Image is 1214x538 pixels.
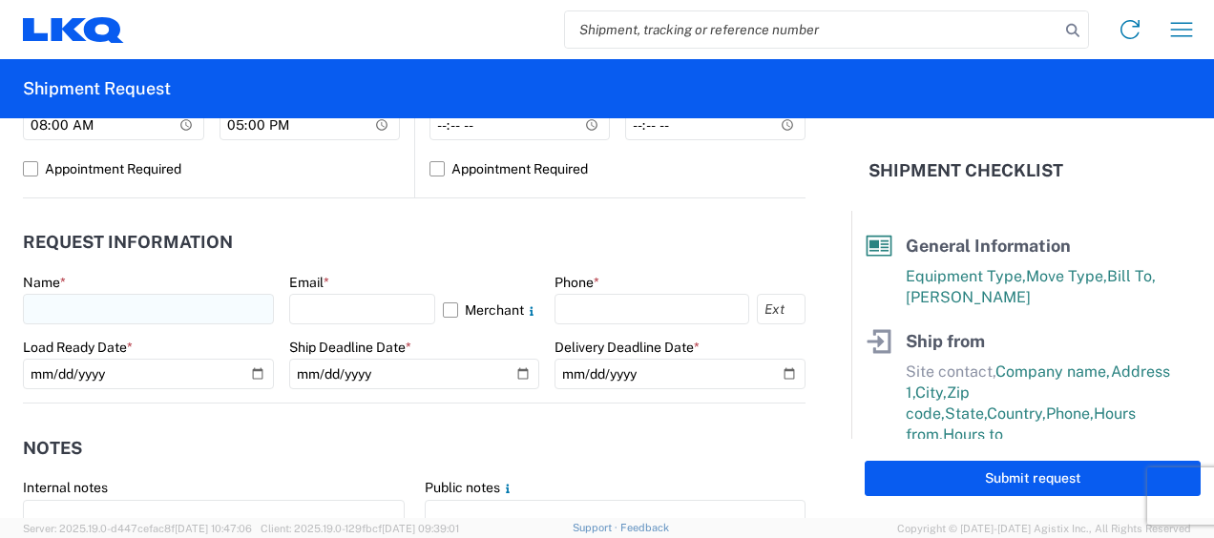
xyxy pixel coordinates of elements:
label: Internal notes [23,479,108,496]
label: Merchant [443,294,539,324]
h2: Shipment Request [23,77,171,100]
span: Copyright © [DATE]-[DATE] Agistix Inc., All Rights Reserved [897,520,1191,537]
span: City, [915,383,947,402]
span: Ship from [906,331,985,351]
span: Move Type, [1026,267,1107,285]
span: Client: 2025.19.0-129fbcf [261,523,459,534]
span: Phone, [1046,404,1094,423]
span: Hours to [943,425,1003,444]
span: Site contact, [906,362,995,381]
button: Submit request [865,461,1201,496]
h2: Shipment Checklist [869,159,1063,182]
label: Appointment Required [429,154,806,184]
a: Feedback [620,522,669,533]
span: Company name, [995,362,1111,381]
span: State, [945,404,987,423]
input: Shipment, tracking or reference number [565,11,1059,48]
span: Bill To, [1107,267,1156,285]
span: General Information [906,236,1071,256]
label: Public notes [425,479,515,496]
label: Appointment Required [23,154,400,184]
span: [DATE] 10:47:06 [175,523,252,534]
a: Support [573,522,620,533]
span: [DATE] 09:39:01 [382,523,459,534]
label: Email [289,274,329,291]
input: Ext [757,294,806,324]
label: Load Ready Date [23,339,133,356]
label: Ship Deadline Date [289,339,411,356]
label: Delivery Deadline Date [555,339,700,356]
label: Name [23,274,66,291]
span: Server: 2025.19.0-d447cefac8f [23,523,252,534]
span: Country, [987,404,1046,423]
h2: Request Information [23,233,233,252]
span: Equipment Type, [906,267,1026,285]
span: [PERSON_NAME] [906,288,1031,306]
h2: Notes [23,439,82,458]
label: Phone [555,274,599,291]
